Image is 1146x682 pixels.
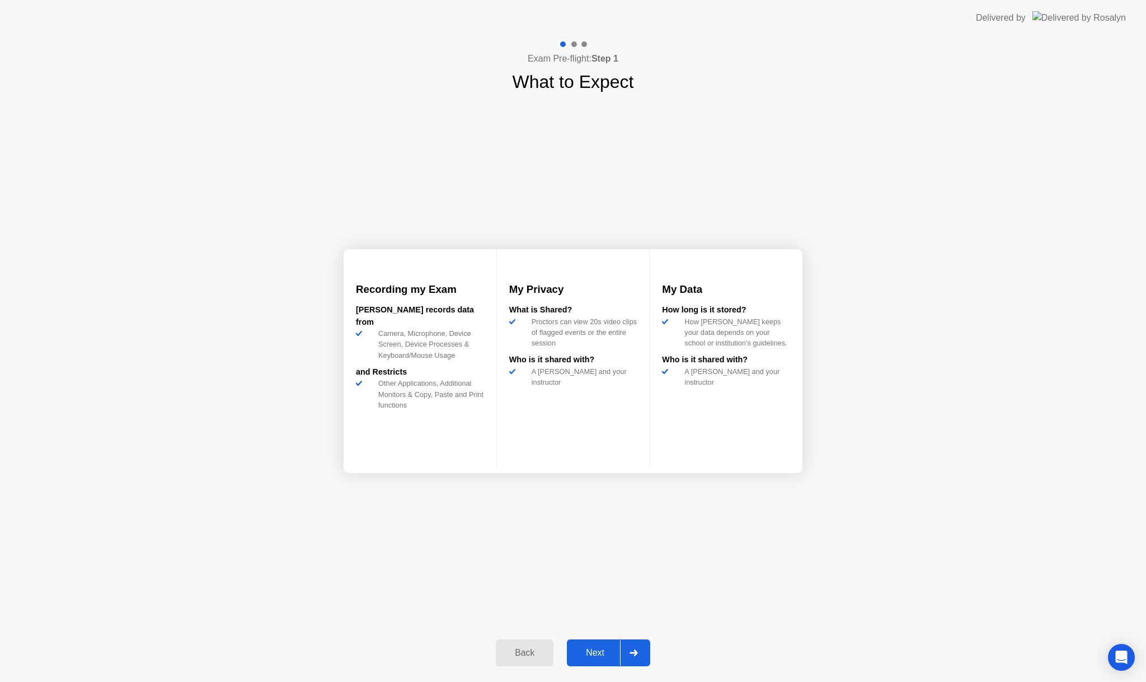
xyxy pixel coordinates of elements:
[662,282,790,297] h3: My Data
[374,328,484,361] div: Camera, Microphone, Device Screen, Device Processes & Keyboard/Mouse Usage
[527,366,637,387] div: A [PERSON_NAME] and your instructor
[527,316,637,349] div: Proctors can view 20s video clips of flagged events or the entire session
[1032,11,1126,24] img: Delivered by Rosalyn
[499,648,550,658] div: Back
[509,282,637,297] h3: My Privacy
[662,354,790,366] div: Who is it shared with?
[570,648,620,658] div: Next
[509,354,637,366] div: Who is it shared with?
[528,52,618,66] h4: Exam Pre-flight:
[356,282,484,297] h3: Recording my Exam
[662,304,790,316] div: How long is it stored?
[509,304,637,316] div: What is Shared?
[356,366,484,379] div: and Restricts
[496,639,553,666] button: Back
[680,316,790,349] div: How [PERSON_NAME] keeps your data depends on your school or institution’s guidelines.
[356,304,484,328] div: [PERSON_NAME] records data from
[680,366,790,387] div: A [PERSON_NAME] and your instructor
[374,378,484,410] div: Other Applications, Additional Monitors & Copy, Paste and Print functions
[591,54,618,63] b: Step 1
[1108,644,1135,671] div: Open Intercom Messenger
[513,68,634,95] h1: What to Expect
[976,11,1026,25] div: Delivered by
[567,639,650,666] button: Next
